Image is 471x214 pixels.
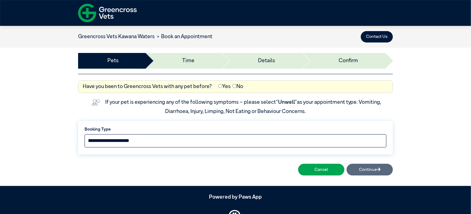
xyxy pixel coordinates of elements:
[218,84,222,88] input: Yes
[78,33,213,41] nav: breadcrumb
[361,31,393,42] button: Contact Us
[78,34,155,39] a: Greencross Vets Kawana Waters
[232,84,236,88] input: No
[83,83,212,91] label: Have you been to Greencross Vets with any pet before?
[276,100,297,105] span: “Unwell”
[298,164,344,175] button: Cancel
[78,2,137,24] img: f-logo
[155,33,213,41] li: Book an Appointment
[105,100,382,114] label: If your pet is experiencing any of the following symptoms – please select as your appointment typ...
[85,126,386,132] label: Booking Type
[107,57,119,65] a: Pets
[232,83,243,91] label: No
[218,83,231,91] label: Yes
[78,194,393,200] h5: Powered by Paws App
[90,97,102,108] img: vet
